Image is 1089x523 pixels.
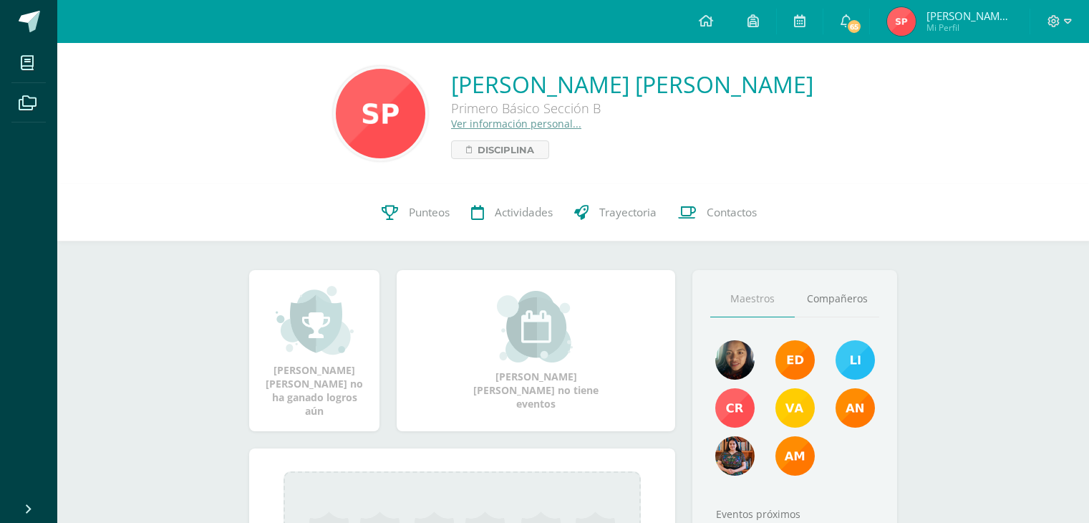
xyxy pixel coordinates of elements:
[775,340,815,380] img: f40e456500941b1b33f0807dd74ea5cf.png
[836,388,875,428] img: a348d660b2b29c2c864a8732de45c20a.png
[451,117,581,130] a: Ver información personal...
[710,281,795,317] a: Maestros
[263,284,365,418] div: [PERSON_NAME] [PERSON_NAME] no ha ganado logros aún
[599,205,657,220] span: Trayectoria
[497,291,575,363] img: event_small.png
[775,388,815,428] img: cd5e356245587434922763be3243eb79.png
[563,184,667,241] a: Trayectoria
[715,388,755,428] img: 6117b1eb4e8225ef5a84148c985d17e2.png
[715,340,755,380] img: c97de3f0a4f62e6deb7e91c2258cdedc.png
[495,205,553,220] span: Actividades
[926,9,1012,23] span: [PERSON_NAME] [PERSON_NAME]
[451,140,549,159] a: Disciplina
[795,281,879,317] a: Compañeros
[710,507,879,521] div: Eventos próximos
[409,205,450,220] span: Punteos
[371,184,460,241] a: Punteos
[887,7,916,36] img: f57e5333a3f8ab3a02cb653ec4c0809f.png
[715,436,755,476] img: 96169a482c0de6f8e254ca41c8b0a7b1.png
[707,205,757,220] span: Contactos
[465,291,608,411] div: [PERSON_NAME] [PERSON_NAME] no tiene eventos
[775,436,815,476] img: 50f882f3bb7c90aae75b3f40dfd7f9ae.png
[276,284,354,356] img: achievement_small.png
[451,100,813,117] div: Primero Básico Sección B
[460,184,563,241] a: Actividades
[846,19,862,34] span: 65
[667,184,768,241] a: Contactos
[336,69,425,158] img: 010ac45b89e31c2e86face1c843c4d32.png
[478,141,534,158] span: Disciplina
[451,69,813,100] a: [PERSON_NAME] [PERSON_NAME]
[926,21,1012,34] span: Mi Perfil
[836,340,875,380] img: 93ccdf12d55837f49f350ac5ca2a40a5.png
